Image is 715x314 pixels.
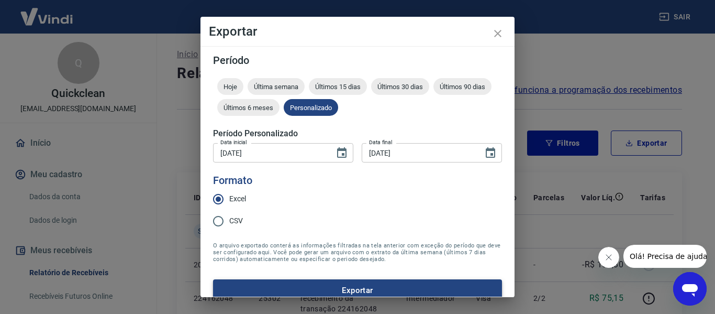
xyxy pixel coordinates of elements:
[217,83,243,91] span: Hoje
[331,143,352,164] button: Choose date, selected date is 25 de ago de 2025
[362,143,476,163] input: DD/MM/YYYY
[229,193,246,204] span: Excel
[248,78,305,95] div: Última semana
[369,138,393,146] label: Data final
[213,279,502,301] button: Exportar
[220,138,247,146] label: Data inicial
[284,99,338,116] div: Personalizado
[433,78,491,95] div: Últimos 90 dias
[248,83,305,91] span: Última semana
[6,7,88,16] span: Olá! Precisa de ajuda?
[213,128,502,139] h5: Período Personalizado
[673,272,707,306] iframe: Botão para abrir a janela de mensagens
[213,173,252,188] legend: Formato
[309,78,367,95] div: Últimos 15 dias
[480,143,501,164] button: Choose date, selected date is 26 de ago de 2025
[623,245,707,268] iframe: Mensagem da empresa
[217,104,280,112] span: Últimos 6 meses
[213,143,327,163] input: DD/MM/YYYY
[485,21,510,46] button: close
[371,83,429,91] span: Últimos 30 dias
[209,25,506,38] h4: Exportar
[371,78,429,95] div: Últimos 30 dias
[217,78,243,95] div: Hoje
[213,55,502,66] h5: Período
[284,104,338,112] span: Personalizado
[598,247,619,268] iframe: Fechar mensagem
[433,83,491,91] span: Últimos 90 dias
[213,242,502,263] span: O arquivo exportado conterá as informações filtradas na tela anterior com exceção do período que ...
[229,215,243,226] span: CSV
[217,99,280,116] div: Últimos 6 meses
[309,83,367,91] span: Últimos 15 dias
